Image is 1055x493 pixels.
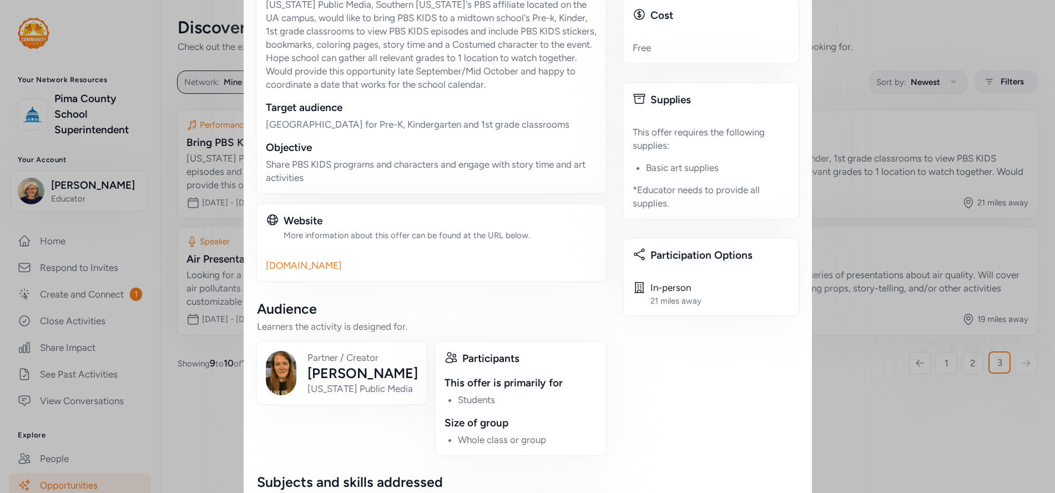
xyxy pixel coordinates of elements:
img: Avatar [266,351,297,395]
a: [DOMAIN_NAME] [266,259,597,272]
div: This offer is primarily for [445,375,597,391]
div: Cost [650,8,790,23]
div: Learners the activity is designed for. [257,320,606,333]
div: Partner / Creator [307,351,418,364]
div: Objective [266,140,597,155]
div: * Educator needs to provide all supplies . [633,183,790,210]
p: [GEOGRAPHIC_DATA] for Pre-K, Kindergarten and 1st grade classrooms [266,118,597,131]
div: More information about this offer can be found at the URL below. [284,230,597,241]
div: Supplies [650,92,790,108]
div: Size of group [445,415,597,431]
div: Audience [257,300,606,318]
div: Free [633,41,790,54]
div: Subjects and skills addressed [257,473,606,491]
div: [US_STATE] Public Media [307,382,418,395]
div: In-person [650,281,701,294]
div: 21 miles away [650,295,701,306]
div: This offer requires the following supplies: [633,125,790,152]
div: Participants [462,351,597,366]
div: [PERSON_NAME] [307,364,418,382]
li: Whole class or group [458,433,597,446]
p: Share PBS KIDS programs and characters and engage with story time and art activities [266,158,597,184]
div: Target audience [266,100,597,115]
div: Participation Options [650,248,790,263]
li: Basic art supplies [646,161,790,174]
div: Website [284,213,597,229]
li: Students [458,393,597,406]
